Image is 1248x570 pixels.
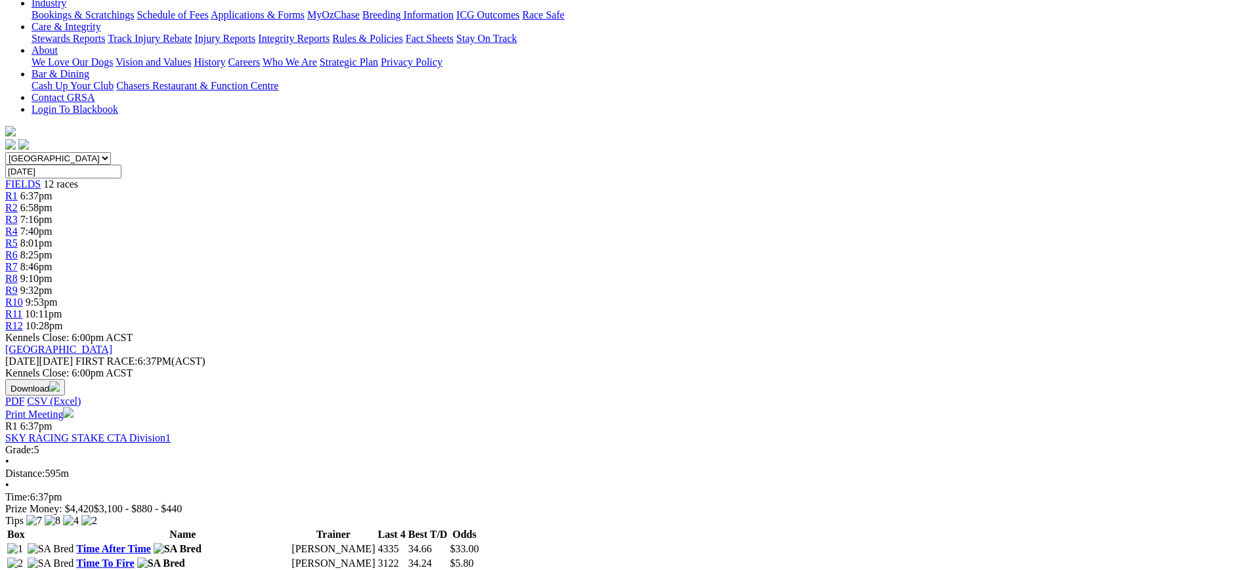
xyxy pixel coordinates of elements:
[20,420,53,432] span: 6:37pm
[5,139,16,150] img: facebook.svg
[5,396,24,407] a: PDF
[5,468,1243,479] div: 595m
[154,543,202,555] img: SA Bred
[43,178,78,190] span: 12 races
[5,165,121,178] input: Select date
[5,296,23,308] a: R10
[20,285,53,296] span: 9:32pm
[5,367,1243,379] div: Kennels Close: 6:00pm ACST
[5,249,18,260] a: R6
[307,9,360,20] a: MyOzChase
[5,226,18,237] a: R4
[362,9,454,20] a: Breeding Information
[5,479,9,491] span: •
[20,237,53,249] span: 8:01pm
[63,515,79,527] img: 4
[456,9,519,20] a: ICG Outcomes
[5,444,1243,456] div: 5
[408,542,448,556] td: 34.66
[5,190,18,201] a: R1
[5,273,18,284] a: R8
[75,356,137,367] span: FIRST RACE:
[258,33,330,44] a: Integrity Reports
[408,557,448,570] td: 34.24
[5,202,18,213] span: R2
[5,409,74,420] a: Print Meeting
[5,396,1243,407] div: Download
[194,33,255,44] a: Injury Reports
[32,45,58,56] a: About
[5,285,18,296] span: R9
[5,503,1243,515] div: Prize Money: $4,420
[32,68,89,79] a: Bar & Dining
[28,543,74,555] img: SA Bred
[377,528,406,541] th: Last 4
[116,56,191,68] a: Vision and Values
[45,515,60,527] img: 8
[18,139,29,150] img: twitter.svg
[5,344,112,355] a: [GEOGRAPHIC_DATA]
[20,273,53,284] span: 9:10pm
[5,178,41,190] span: FIELDS
[5,444,34,455] span: Grade:
[5,432,171,443] a: SKY RACING STAKE CTA Division1
[450,558,473,569] span: $5.80
[27,396,81,407] a: CSV (Excel)
[5,356,39,367] span: [DATE]
[32,9,134,20] a: Bookings & Scratchings
[75,528,290,541] th: Name
[7,558,23,569] img: 2
[450,543,479,554] span: $33.00
[32,56,1243,68] div: About
[116,80,278,91] a: Chasers Restaurant & Function Centre
[20,190,53,201] span: 6:37pm
[32,33,105,44] a: Stewards Reports
[26,296,58,308] span: 9:53pm
[26,515,42,527] img: 7
[20,261,53,272] span: 8:46pm
[75,356,205,367] span: 6:37PM(ACST)
[377,542,406,556] td: 4335
[291,542,376,556] td: [PERSON_NAME]
[5,491,30,502] span: Time:
[194,56,225,68] a: History
[7,529,25,540] span: Box
[5,420,18,432] span: R1
[28,558,74,569] img: SA Bred
[20,226,53,237] span: 7:40pm
[26,320,63,331] span: 10:28pm
[211,9,305,20] a: Applications & Forms
[5,214,18,225] span: R3
[5,126,16,136] img: logo-grsa-white.png
[5,379,65,396] button: Download
[32,104,118,115] a: Login To Blackbook
[20,202,53,213] span: 6:58pm
[32,56,113,68] a: We Love Our Dogs
[291,557,376,570] td: [PERSON_NAME]
[406,33,454,44] a: Fact Sheets
[5,320,23,331] a: R12
[32,33,1243,45] div: Care & Integrity
[408,528,448,541] th: Best T/D
[81,515,97,527] img: 2
[137,9,208,20] a: Schedule of Fees
[63,407,74,418] img: printer.svg
[522,9,564,20] a: Race Safe
[25,308,62,319] span: 10:11pm
[94,503,183,514] span: $3,100 - $880 - $440
[32,21,101,32] a: Care & Integrity
[228,56,260,68] a: Careers
[320,56,378,68] a: Strategic Plan
[76,543,150,554] a: Time After Time
[263,56,317,68] a: Who We Are
[76,558,134,569] a: Time To Fire
[32,80,114,91] a: Cash Up Your Club
[5,308,22,319] a: R11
